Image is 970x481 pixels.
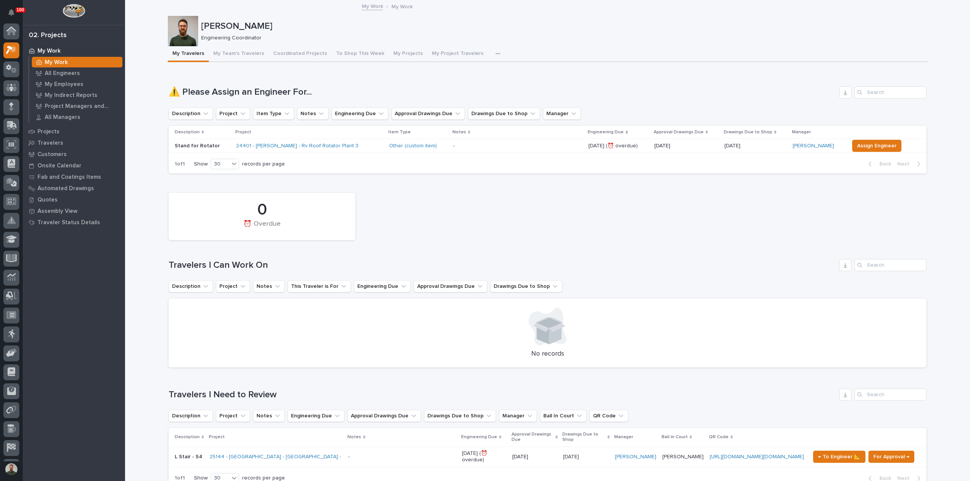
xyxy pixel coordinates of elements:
[462,450,506,463] p: [DATE] (⏰ overdue)
[452,128,466,136] p: Notes
[45,114,80,121] p: All Managers
[854,259,926,271] input: Search
[813,451,865,463] button: ← To Engineer 📐
[857,141,896,150] span: Assign Engineer
[23,160,125,171] a: Onsite Calendar
[709,433,729,441] p: QR Code
[862,161,894,167] button: Back
[724,128,772,136] p: Drawings Due to Shop
[169,108,213,120] button: Description
[897,161,914,167] span: Next
[453,143,455,149] div: -
[45,92,97,99] p: My Indirect Reports
[253,410,285,422] button: Notes
[23,171,125,183] a: Fab and Coatings Items
[9,9,19,21] div: Notifications100
[873,452,909,461] span: For Approval →
[63,4,85,18] img: Workspace Logo
[38,162,81,169] p: Onsite Calendar
[588,143,648,149] p: [DATE] (⏰ overdue)
[169,447,926,467] tr: L Stair - S425144 - [GEOGRAPHIC_DATA] - [GEOGRAPHIC_DATA] - ATX [GEOGRAPHIC_DATA] - [DATE] (⏰ ove...
[23,148,125,160] a: Customers
[216,410,250,422] button: Project
[297,108,329,120] button: Notes
[169,389,836,400] h1: Travelers I Need to Review
[194,161,208,167] p: Show
[23,217,125,228] a: Traveler Status Details
[23,137,125,148] a: Travelers
[38,48,61,55] p: My Work
[590,410,628,422] button: QR Code
[852,140,901,152] button: Assign Engineer
[45,70,80,77] p: All Engineers
[563,452,580,460] p: [DATE]
[347,433,361,441] p: Notes
[562,430,605,444] p: Drawings Due to Shop
[175,454,203,460] p: L Stair - S4
[236,143,358,149] a: 24401 - [PERSON_NAME] - Rv Roof Rotator Plant 3
[468,108,540,120] button: Drawings Due to Shop
[793,143,834,149] a: [PERSON_NAME]
[724,141,742,149] p: [DATE]
[168,46,209,62] button: My Travelers
[3,461,19,477] button: users-avatar
[348,454,350,460] div: -
[3,5,19,20] button: Notifications
[253,108,294,120] button: Item Type
[512,454,557,460] p: [DATE]
[854,86,926,98] input: Search
[178,350,917,358] p: No records
[235,128,251,136] p: Project
[38,151,67,158] p: Customers
[288,280,351,292] button: This Traveler is For
[38,174,101,181] p: Fab and Coatings Items
[210,454,406,460] a: 25144 - [GEOGRAPHIC_DATA] - [GEOGRAPHIC_DATA] - ATX [GEOGRAPHIC_DATA]
[38,197,58,203] p: Quotes
[389,143,437,149] a: Other (custom item)
[662,433,688,441] p: Ball In Court
[540,410,587,422] button: Ball In Court
[818,452,860,461] span: ← To Engineer 📐
[169,410,213,422] button: Description
[169,87,836,98] h1: ⚠️ Please Assign an Engineer For...
[269,46,332,62] button: Coordinated Projects
[45,103,119,110] p: Project Managers and Engineers
[29,68,125,78] a: All Engineers
[169,280,213,292] button: Description
[490,280,562,292] button: Drawings Due to Shop
[209,46,269,62] button: My Team's Travelers
[792,128,811,136] p: Manager
[23,183,125,194] a: Automated Drawings
[499,410,537,422] button: Manager
[543,108,581,120] button: Manager
[354,280,411,292] button: Engineering Due
[216,280,250,292] button: Project
[23,205,125,217] a: Assembly View
[662,454,704,460] p: [PERSON_NAME]
[332,46,389,62] button: To Shop This Week
[654,143,718,149] p: [DATE]
[332,108,388,120] button: Engineering Due
[242,161,285,167] p: records per page
[45,81,83,88] p: My Employees
[201,21,925,32] p: [PERSON_NAME]
[391,2,413,10] p: My Work
[391,108,465,120] button: Approval Drawings Due
[38,185,94,192] p: Automated Drawings
[588,128,624,136] p: Engineering Due
[389,46,427,62] button: My Projects
[29,57,125,67] a: My Work
[38,140,63,147] p: Travelers
[854,389,926,401] div: Search
[29,79,125,89] a: My Employees
[614,433,633,441] p: Manager
[175,433,200,441] p: Description
[38,219,100,226] p: Traveler Status Details
[424,410,496,422] button: Drawings Due to Shop
[362,2,383,10] a: My Work
[23,194,125,205] a: Quotes
[169,155,191,173] p: 1 of 1
[23,126,125,137] a: Projects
